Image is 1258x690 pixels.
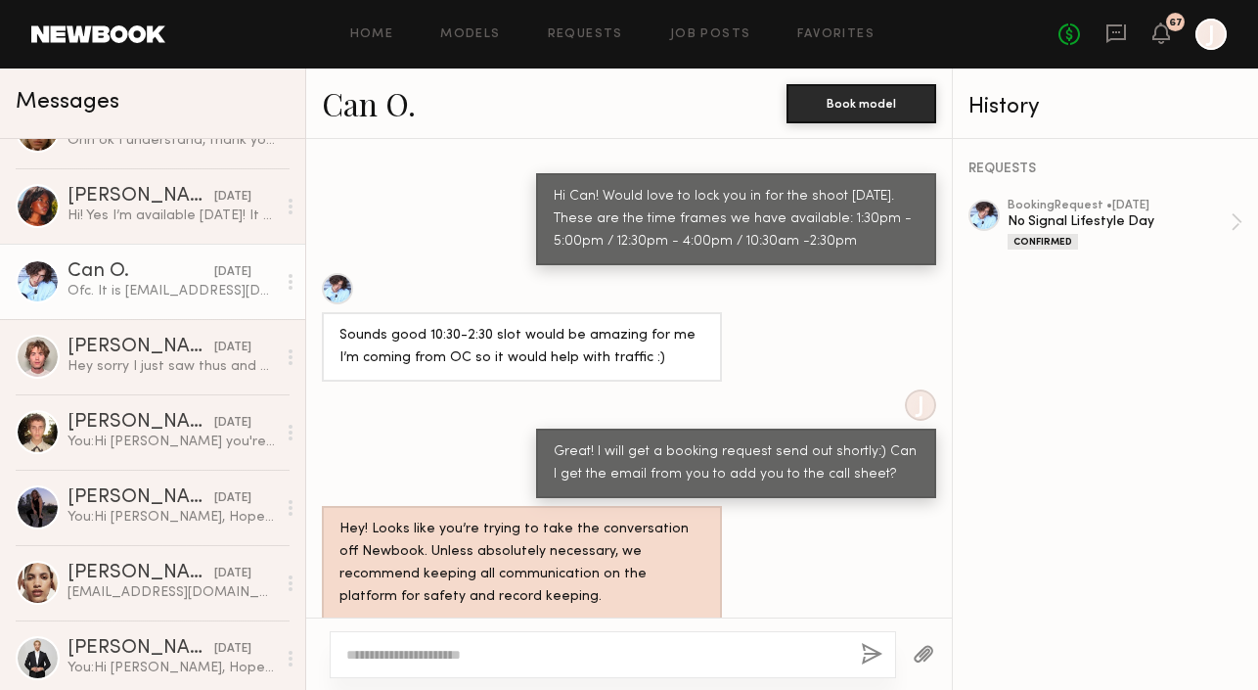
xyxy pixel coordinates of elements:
div: [PERSON_NAME] [67,564,214,583]
div: Hey! Looks like you’re trying to take the conversation off Newbook. Unless absolutely necessary, ... [339,519,704,609]
a: Favorites [797,28,875,41]
div: [DATE] [214,640,251,659]
div: 67 [1169,18,1183,28]
div: [DATE] [214,565,251,583]
div: Great! I will get a booking request send out shortly:) Can I get the email from you to add you to... [554,441,919,486]
a: Job Posts [670,28,751,41]
div: Hi! Yes I’m available [DATE]! It was such a fun shoot- can’t wait to shoot again❤️❤️ [67,207,276,225]
div: [PERSON_NAME] [67,187,214,207]
div: You: Hi [PERSON_NAME] you're doing well! Apologies for the delay on this and lack of response. Th... [67,433,276,451]
div: Ohh ok I understand, thank you for letting me know. I apologize for my misunderstanding of the sc... [67,131,276,150]
div: [PERSON_NAME] [67,639,214,659]
div: [DATE] [214,414,251,433]
div: Can O. [67,262,214,282]
a: Can O. [322,82,416,124]
div: Confirmed [1008,234,1078,250]
div: [DATE] [214,188,251,207]
div: [DATE] [214,339,251,357]
div: [PERSON_NAME] [67,413,214,433]
div: [DATE] [214,489,251,508]
button: Book model [786,84,936,123]
a: Book model [786,94,936,111]
div: [PERSON_NAME] [67,338,214,357]
div: History [968,96,1242,118]
a: bookingRequest •[DATE]No Signal Lifestyle DayConfirmed [1008,200,1242,250]
div: [DATE] [214,263,251,282]
div: Hey sorry I just saw thus and unfortunately il be out of town. Best of luck with your shoot [67,357,276,376]
a: J [1195,19,1227,50]
div: Ofc. It is [EMAIL_ADDRESS][DOMAIN_NAME] thank you🤟 [67,282,276,300]
div: Sounds good 10:30-2:30 slot would be amazing for me I’m coming from OC so it would help with traf... [339,325,704,370]
div: booking Request • [DATE] [1008,200,1231,212]
a: Models [440,28,500,41]
div: No Signal Lifestyle Day [1008,212,1231,231]
span: Messages [16,91,119,114]
div: You: Hi [PERSON_NAME], Hope you're well! We have an upcoming shoot with a new gen z clothing bran... [67,508,276,527]
a: Requests [548,28,623,41]
div: You: Hi [PERSON_NAME], Hope you're well! We have an upcoming shoot with a new gen z clothing bran... [67,659,276,677]
a: Home [350,28,394,41]
div: REQUESTS [968,162,1242,176]
div: [EMAIL_ADDRESS][DOMAIN_NAME] [67,583,276,602]
div: Hi Can! Would love to lock you in for the shoot [DATE]. These are the time frames we have availab... [554,186,919,253]
div: [PERSON_NAME] [67,488,214,508]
